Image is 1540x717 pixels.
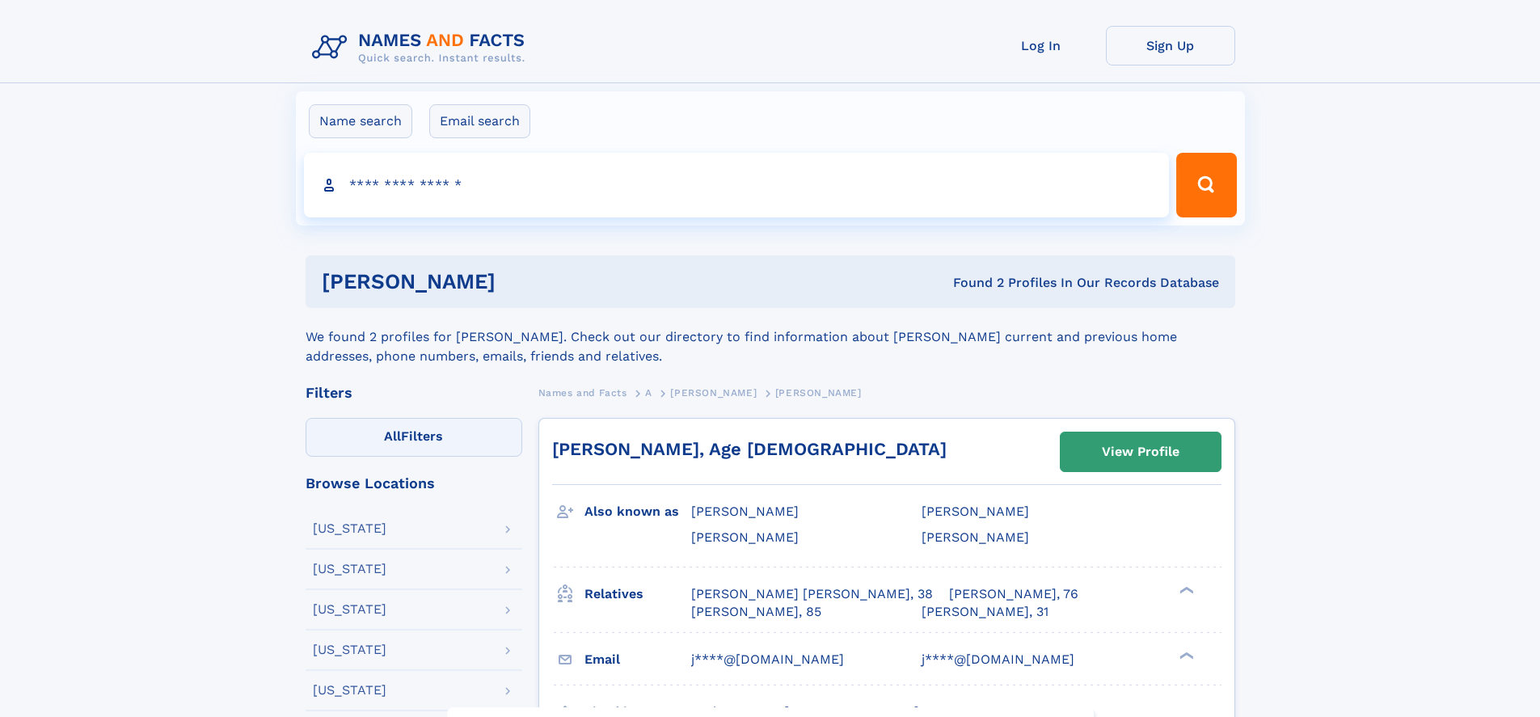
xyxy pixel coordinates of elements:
[313,603,386,616] div: [US_STATE]
[691,529,799,545] span: [PERSON_NAME]
[313,563,386,576] div: [US_STATE]
[306,418,522,457] label: Filters
[645,387,652,399] span: A
[309,104,412,138] label: Name search
[538,382,627,403] a: Names and Facts
[691,585,933,603] a: [PERSON_NAME] [PERSON_NAME], 38
[922,504,1029,519] span: [PERSON_NAME]
[584,646,691,673] h3: Email
[313,643,386,656] div: [US_STATE]
[922,529,1029,545] span: [PERSON_NAME]
[691,603,821,621] a: [PERSON_NAME], 85
[1061,432,1221,471] a: View Profile
[977,26,1106,65] a: Log In
[552,439,947,459] a: [PERSON_NAME], Age [DEMOGRAPHIC_DATA]
[670,382,757,403] a: [PERSON_NAME]
[724,274,1219,292] div: Found 2 Profiles In Our Records Database
[775,387,862,399] span: [PERSON_NAME]
[384,428,401,444] span: All
[584,498,691,525] h3: Also known as
[1106,26,1235,65] a: Sign Up
[1102,433,1179,470] div: View Profile
[1175,650,1195,660] div: ❯
[949,585,1078,603] a: [PERSON_NAME], 76
[429,104,530,138] label: Email search
[584,580,691,608] h3: Relatives
[304,153,1170,217] input: search input
[306,308,1235,366] div: We found 2 profiles for [PERSON_NAME]. Check out our directory to find information about [PERSON_...
[313,522,386,535] div: [US_STATE]
[306,386,522,400] div: Filters
[691,504,799,519] span: [PERSON_NAME]
[922,603,1048,621] a: [PERSON_NAME], 31
[306,476,522,491] div: Browse Locations
[306,26,538,70] img: Logo Names and Facts
[645,382,652,403] a: A
[670,387,757,399] span: [PERSON_NAME]
[1175,584,1195,595] div: ❯
[313,684,386,697] div: [US_STATE]
[1176,153,1236,217] button: Search Button
[322,272,724,292] h1: [PERSON_NAME]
